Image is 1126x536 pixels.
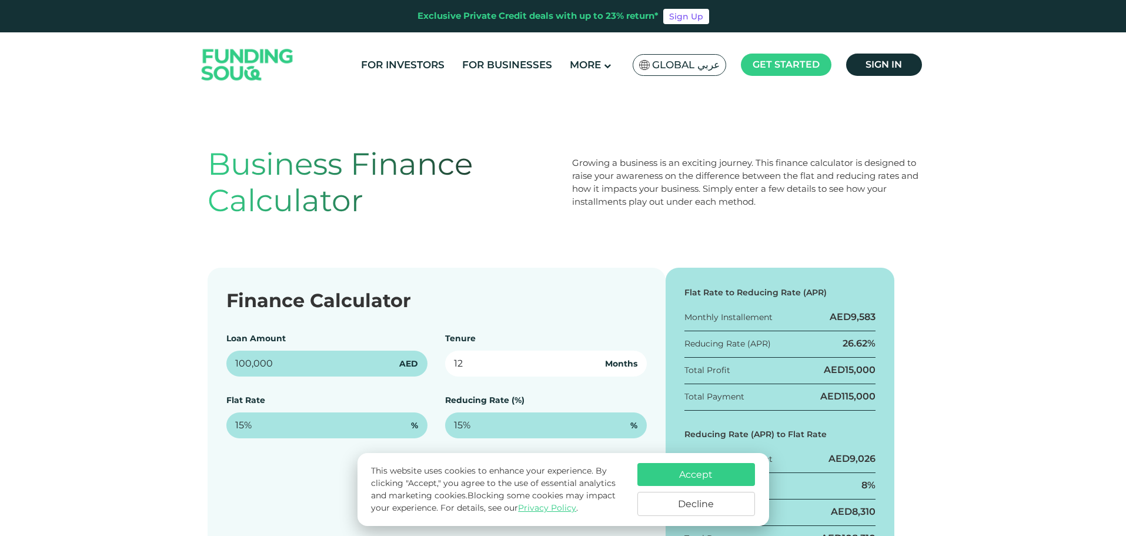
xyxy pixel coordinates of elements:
[605,358,637,370] span: Months
[684,364,730,377] div: Total Profit
[866,59,902,70] span: Sign in
[850,453,876,464] span: 9,026
[208,146,554,219] h1: Business Finance Calculator
[851,311,876,322] span: 9,583
[637,492,755,516] button: Decline
[684,287,876,299] div: Flat Rate to Reducing Rate (APR)
[570,59,601,71] span: More
[684,391,744,403] div: Total Payment
[190,35,305,95] img: Logo
[753,59,820,70] span: Get started
[226,333,286,344] label: Loan Amount
[861,479,876,492] div: 8%
[440,502,578,513] span: For details, see our .
[371,465,625,514] p: This website uses cookies to enhance your experience. By clicking "Accept," you agree to the use ...
[371,490,616,513] span: Blocking some cookies may impact your experience.
[459,55,555,75] a: For Businesses
[630,420,637,432] span: %
[841,391,876,402] span: 115,000
[358,55,447,75] a: For Investors
[445,333,476,344] label: Tenure
[684,311,773,324] div: Monthly Installement
[639,60,650,70] img: SA Flag
[828,452,876,465] div: AED
[684,428,876,441] div: Reducing Rate (APR) to Flat Rate
[652,58,720,72] span: Global عربي
[684,338,771,350] div: Reducing Rate (APR)
[663,9,709,24] a: Sign Up
[226,287,647,315] div: Finance Calculator
[572,157,919,208] div: Growing a business is an exciting journey. This finance calculator is designed to raise your awar...
[852,506,876,517] span: 8,310
[226,395,265,405] label: Flat Rate
[637,463,755,486] button: Accept
[820,390,876,403] div: AED
[843,337,876,350] div: 26.62%
[846,54,922,76] a: Sign in
[518,502,576,513] a: Privacy Policy
[824,364,876,377] div: AED
[411,420,418,432] span: %
[417,9,659,23] div: Exclusive Private Credit deals with up to 23% return*
[830,311,876,324] div: AED
[445,395,524,405] label: Reducing Rate (%)
[845,364,876,375] span: 15,000
[831,505,876,518] div: AED
[399,358,418,370] span: AED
